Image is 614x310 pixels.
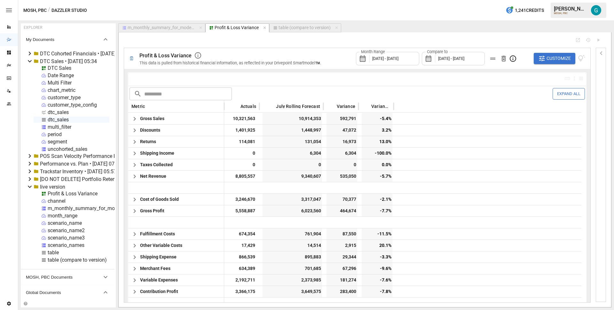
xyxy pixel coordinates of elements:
[263,286,322,297] span: 3,649,575
[263,205,322,216] span: 6,023,560
[327,263,357,274] span: 67,296
[266,102,275,111] button: Sort
[231,102,240,111] button: Sort
[362,251,392,263] span: -3.3%
[534,53,575,64] button: Customize
[554,6,587,12] div: [PERSON_NAME]
[362,159,392,170] span: 0.0%
[48,131,62,137] div: period
[140,139,156,144] span: Returns
[575,37,580,43] button: Open Report
[40,184,65,190] div: live version
[362,125,392,136] span: 3.2%
[227,251,256,263] span: 866,539
[327,251,357,263] span: 29,344
[227,274,256,286] span: 2,192,711
[40,168,116,175] div: Trackstar Inventory • [DATE] 05:57
[48,6,50,14] div: /
[362,228,392,240] span: -11.5%
[327,136,357,147] span: 16,973
[263,136,322,147] span: 131,054
[596,37,601,43] button: Run Query
[48,65,71,71] div: DTC Sales
[21,32,114,47] button: My Documents
[129,55,134,61] div: 🗓
[263,148,322,159] span: 6,304
[24,25,42,30] div: EXPLORER
[48,205,152,211] div: m_monthly_summary_for_model_orc_for_plan
[48,257,107,263] div: table (compare to version)
[337,104,355,108] span: Variance
[22,301,29,306] button: Collapse Folders
[21,285,114,300] button: Global Documents
[227,171,256,182] span: 8,805,557
[263,171,322,182] span: 9,340,607
[48,72,74,78] div: Date Range
[40,176,170,182] div: [DO NOT DELETE] Portfolio Retention Prediction Accuracy
[140,116,164,121] span: Gross Sales
[131,104,145,108] span: Metric
[205,23,269,32] button: Profit & Loss Variance
[327,113,357,124] span: 592,791
[425,49,449,55] label: Compare to
[227,286,256,297] span: 3,366,175
[591,5,601,15] img: Gavin Acres
[26,290,102,295] span: Global Documents
[362,274,392,286] span: -7.6%
[48,213,77,219] div: month_range
[263,228,322,240] span: 761,904
[263,251,322,263] span: 895,883
[140,254,177,259] span: Shipping Expense
[515,6,544,14] span: 1,241 Credits
[279,25,331,31] div: table (compare to version)
[359,49,387,55] label: Month Range
[362,240,392,251] span: 20.1%
[327,171,357,182] span: 535,050
[21,269,114,285] button: MOSH, PBC Documents
[227,228,256,240] span: 674,354
[48,220,82,226] div: scenario_name
[263,274,322,286] span: 2,373,985
[263,263,322,274] span: 701,685
[586,37,591,43] button: Document History
[140,127,160,133] span: Discounts
[48,80,72,86] div: Multi Filter
[140,151,174,156] span: Shipping Income
[362,205,392,216] span: -7.7%
[327,148,357,159] span: 6,304
[227,159,256,170] span: 0
[227,194,256,205] span: 3,246,670
[227,136,256,147] span: 114,081
[327,125,357,136] span: 47,072
[362,148,392,159] span: -100.0%
[503,4,547,16] button: 1,241Credits
[240,104,256,108] span: Actuals
[146,102,154,111] button: Sort
[48,102,97,108] div: customer_type_config
[362,136,392,147] span: 13.0%
[263,194,322,205] span: 3,317,047
[263,159,322,170] span: 0
[140,231,175,236] span: Fulfillment Costs
[587,1,605,19] button: Gavin Acres
[327,240,357,251] span: 2,915
[327,274,357,286] span: 181,274
[263,113,322,124] span: 10,914,353
[40,153,171,159] div: POS Scan Velocity Performance By Product • [DATE] 03:41
[553,88,585,99] button: Expand All
[48,191,98,197] div: Profit & Loss Variance
[23,6,47,14] button: MOSH, PBC
[139,61,321,65] span: This data is pulled from historical financial information, as reflected in your Drivepoint Smartm...
[26,37,102,42] span: My Documents
[26,275,102,280] span: MOSH, PBC Documents
[362,194,392,205] span: -2.1%
[227,148,256,159] span: 0
[40,51,130,57] div: DTC Cohorted Financials • [DATE] 08:42
[48,94,81,101] div: customer_type
[48,146,87,152] div: uncohorted_sales
[362,286,392,297] span: -7.8%
[362,102,371,111] button: Sort
[327,159,357,170] span: 0
[48,198,66,204] div: channel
